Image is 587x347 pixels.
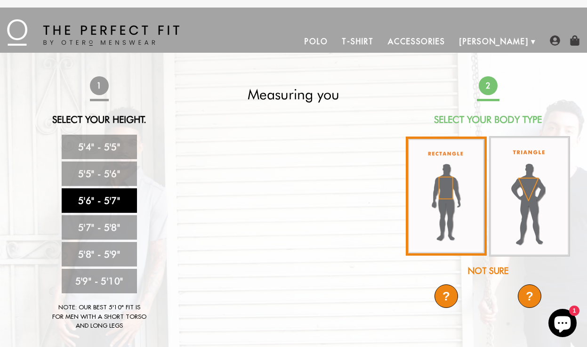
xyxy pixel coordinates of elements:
[570,35,580,46] img: shopping-bag-icon.png
[16,114,183,125] h2: Select Your Height.
[62,161,137,186] a: 5'5" - 5'6"
[518,284,541,308] div: ?
[434,284,458,308] div: ?
[452,30,536,53] a: [PERSON_NAME]
[478,76,498,96] span: 2
[298,30,335,53] a: Polo
[62,242,137,266] a: 5'8" - 5'9"
[210,86,377,103] h2: Measuring you
[546,309,579,339] inbox-online-store-chat: Shopify online store chat
[62,188,137,213] a: 5'6" - 5'7"
[381,30,452,53] a: Accessories
[405,265,571,277] div: Not Sure
[489,136,570,257] img: triangle-body_336x.jpg
[52,303,146,331] div: Note: Our best 5'10" fit is for men with a short torso and long legs
[550,35,560,46] img: user-account-icon.png
[62,269,137,293] a: 5'9" - 5'10"
[62,215,137,240] a: 5'7" - 5'8"
[7,19,179,46] img: The Perfect Fit - by Otero Menswear - Logo
[89,76,109,96] span: 1
[62,135,137,159] a: 5'4" - 5'5"
[405,114,571,125] h2: Select Your Body Type
[406,137,487,256] img: rectangle-body_336x.jpg
[335,30,380,53] a: T-Shirt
